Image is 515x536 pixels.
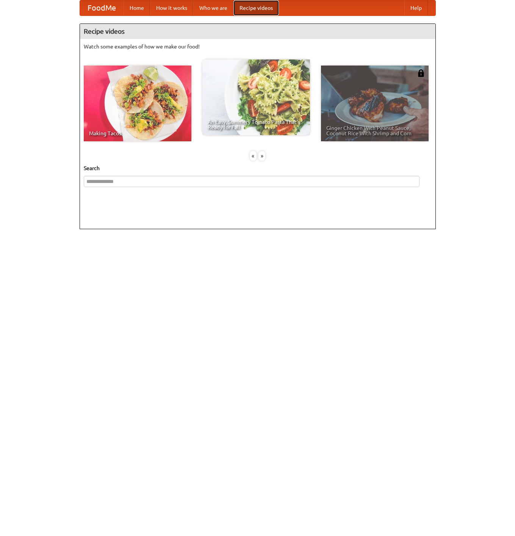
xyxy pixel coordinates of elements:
a: An Easy, Summery Tomato Pasta That's Ready for Fall [202,59,310,135]
h4: Recipe videos [80,24,435,39]
span: An Easy, Summery Tomato Pasta That's Ready for Fall [208,119,305,130]
a: Home [124,0,150,16]
img: 483408.png [417,69,425,77]
p: Watch some examples of how we make our food! [84,43,432,50]
a: Making Tacos [84,66,191,141]
div: » [258,151,265,161]
a: How it works [150,0,193,16]
a: FoodMe [80,0,124,16]
a: Who we are [193,0,233,16]
a: Help [404,0,428,16]
a: Recipe videos [233,0,279,16]
h5: Search [84,164,432,172]
div: « [250,151,257,161]
span: Making Tacos [89,131,186,136]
